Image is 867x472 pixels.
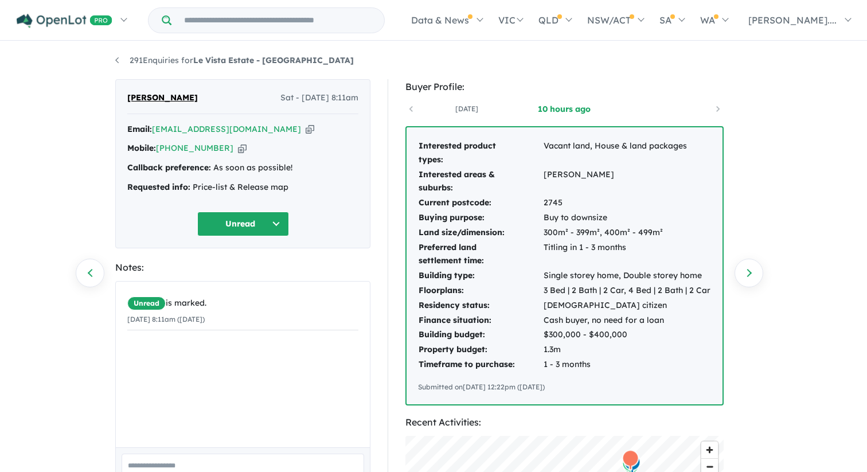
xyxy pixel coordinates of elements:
td: Interested product types: [418,139,543,167]
td: Single storey home, Double storey home [543,268,711,283]
span: Unread [127,297,166,310]
td: 1.3m [543,342,711,357]
td: Current postcode: [418,196,543,210]
td: Residency status: [418,298,543,313]
td: [PERSON_NAME] [543,167,711,196]
div: Price-list & Release map [127,181,358,194]
small: [DATE] 8:11am ([DATE]) [127,315,205,323]
a: 291Enquiries forLe Vista Estate - [GEOGRAPHIC_DATA] [115,55,354,65]
td: Floorplans: [418,283,543,298]
td: Vacant land, House & land packages [543,139,711,167]
td: 300m² - 399m², 400m² - 499m² [543,225,711,240]
td: Titling in 1 - 3 months [543,240,711,269]
div: Buyer Profile: [405,79,724,95]
strong: Mobile: [127,143,156,153]
td: Building budget: [418,327,543,342]
span: [PERSON_NAME] [127,91,198,105]
nav: breadcrumb [115,54,752,68]
button: Unread [197,212,289,236]
span: [PERSON_NAME].... [748,14,837,26]
td: Interested areas & suburbs: [418,167,543,196]
div: is marked. [127,297,358,310]
img: Openlot PRO Logo White [17,14,112,28]
strong: Callback preference: [127,162,211,173]
strong: Requested info: [127,182,190,192]
div: Recent Activities: [405,415,724,430]
td: Cash buyer, no need for a loan [543,313,711,328]
a: [DATE] [418,103,515,115]
td: 2745 [543,196,711,210]
span: Sat - [DATE] 8:11am [280,91,358,105]
button: Copy [238,142,247,154]
td: Preferred land settlement time: [418,240,543,269]
td: 1 - 3 months [543,357,711,372]
td: Finance situation: [418,313,543,328]
td: Building type: [418,268,543,283]
td: Buying purpose: [418,210,543,225]
div: Notes: [115,260,370,275]
td: Property budget: [418,342,543,357]
td: Timeframe to purchase: [418,357,543,372]
a: 10 hours ago [515,103,613,115]
strong: Email: [127,124,152,134]
td: $300,000 - $400,000 [543,327,711,342]
a: [EMAIL_ADDRESS][DOMAIN_NAME] [152,124,301,134]
td: [DEMOGRAPHIC_DATA] citizen [543,298,711,313]
button: Copy [306,123,314,135]
td: 3 Bed | 2 Bath | 2 Car, 4 Bed | 2 Bath | 2 Car [543,283,711,298]
div: Submitted on [DATE] 12:22pm ([DATE]) [418,381,711,393]
button: Zoom in [701,442,718,458]
strong: Le Vista Estate - [GEOGRAPHIC_DATA] [193,55,354,65]
div: As soon as possible! [127,161,358,175]
input: Try estate name, suburb, builder or developer [174,8,382,33]
div: Map marker [622,449,639,470]
a: [PHONE_NUMBER] [156,143,233,153]
td: Land size/dimension: [418,225,543,240]
td: Buy to downsize [543,210,711,225]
